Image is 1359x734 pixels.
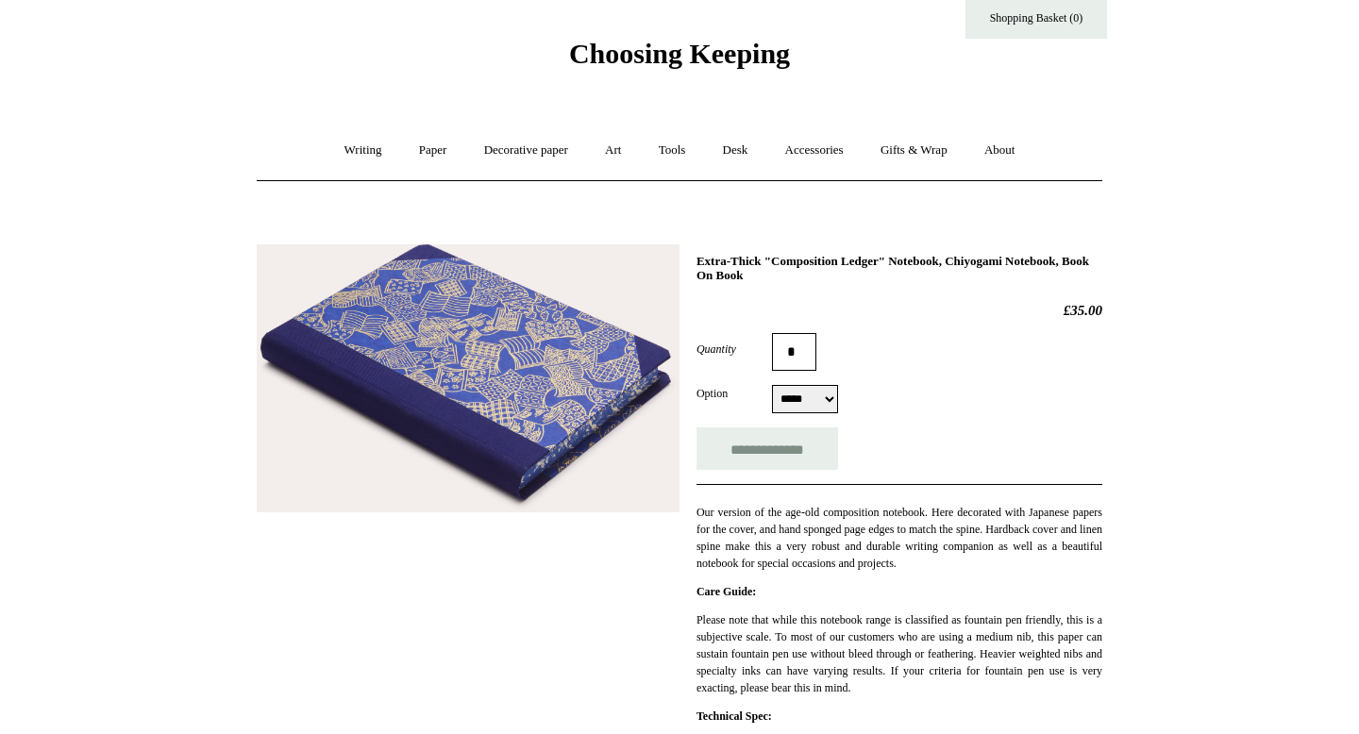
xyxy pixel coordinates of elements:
[696,709,772,723] strong: Technical Spec:
[768,125,861,175] a: Accessories
[467,125,585,175] a: Decorative paper
[967,125,1032,175] a: About
[402,125,464,175] a: Paper
[257,244,679,513] img: Extra-Thick "Composition Ledger" Notebook, Chiyogami Notebook, Book On Book
[696,341,772,358] label: Quantity
[696,585,756,598] strong: Care Guide:
[696,504,1102,572] p: Our version of the age-old composition notebook. Here decorated with Japanese papers for the cove...
[588,125,638,175] a: Art
[696,611,1102,696] p: Please note that while this notebook range is classified as fountain pen friendly, this is a subj...
[706,125,765,175] a: Desk
[327,125,399,175] a: Writing
[864,125,965,175] a: Gifts & Wrap
[569,53,790,66] a: Choosing Keeping
[569,38,790,69] span: Choosing Keeping
[696,254,1102,283] h1: Extra-Thick "Composition Ledger" Notebook, Chiyogami Notebook, Book On Book
[696,302,1102,319] h2: £35.00
[696,385,772,402] label: Option
[642,125,703,175] a: Tools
